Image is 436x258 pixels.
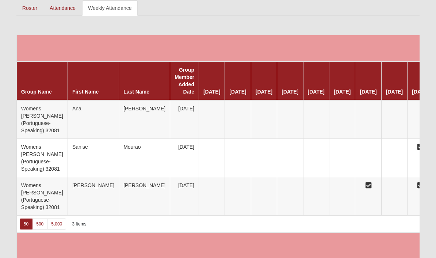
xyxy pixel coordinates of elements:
[256,89,272,95] a: [DATE]
[16,139,68,177] td: Womens [PERSON_NAME] (Portuguese-Speaking) 32081
[119,100,170,139] td: [PERSON_NAME]
[119,177,170,216] td: [PERSON_NAME]
[203,89,220,95] a: [DATE]
[72,221,86,227] div: 3 Items
[386,89,403,95] a: [DATE]
[20,219,32,229] a: 50
[68,177,119,216] td: [PERSON_NAME]
[170,139,199,177] td: [DATE]
[308,89,325,95] a: [DATE]
[175,67,194,95] a: Group Member Added Date
[16,100,68,139] td: Womens [PERSON_NAME] (Portuguese-Speaking) 32081
[68,100,119,139] td: Ana
[44,0,81,16] a: Attendance
[334,89,351,95] a: [DATE]
[282,89,298,95] a: [DATE]
[123,89,149,95] a: Last Name
[68,139,119,177] td: Sanise
[82,0,138,16] a: Weekly Attendance
[32,219,47,229] a: 500
[16,0,43,16] a: Roster
[16,177,68,216] td: Womens [PERSON_NAME] (Portuguese-Speaking) 32081
[72,89,99,95] a: First Name
[47,219,66,229] a: 5,000
[229,89,246,95] a: [DATE]
[170,177,199,216] td: [DATE]
[21,89,52,95] a: Group Name
[170,100,199,139] td: [DATE]
[119,139,170,177] td: Mourao
[360,89,376,95] a: [DATE]
[412,89,429,95] a: [DATE]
